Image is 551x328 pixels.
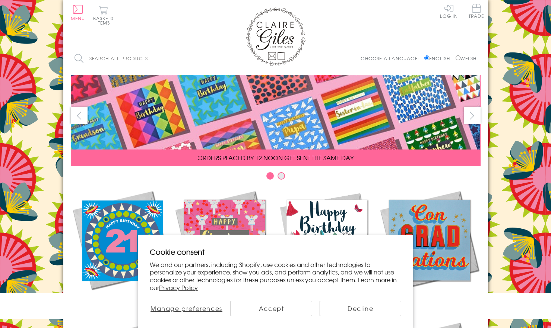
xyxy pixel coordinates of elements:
[159,283,198,292] a: Privacy Policy
[71,50,201,67] input: Search all products
[361,55,423,62] p: Choose a language:
[440,4,458,18] a: Log In
[231,301,312,316] button: Accept
[173,189,276,306] a: Christmas
[469,4,484,20] a: Trade
[456,55,460,60] input: Welsh
[469,4,484,18] span: Trade
[150,261,402,292] p: We and our partners, including Shopify, use cookies and other technologies to personalize your ex...
[424,55,429,60] input: English
[197,153,354,162] span: ORDERS PLACED BY 12 NOON GET SENT THE SAME DAY
[96,15,114,26] span: 0 items
[424,55,454,62] label: English
[71,5,85,20] button: Menu
[320,301,401,316] button: Decline
[246,7,305,66] img: Claire Giles Greetings Cards
[71,15,85,22] span: Menu
[278,172,285,180] button: Carousel Page 2
[276,189,378,306] a: Birthdays
[150,301,223,316] button: Manage preferences
[71,107,88,124] button: prev
[151,304,222,313] span: Manage preferences
[71,189,173,306] a: New Releases
[378,189,481,306] a: Academic
[456,55,477,62] label: Welsh
[150,247,402,257] h2: Cookie consent
[93,6,114,25] button: Basket0 items
[194,50,201,67] input: Search
[266,172,274,180] button: Carousel Page 1 (Current Slide)
[464,107,481,124] button: next
[71,172,481,183] div: Carousel Pagination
